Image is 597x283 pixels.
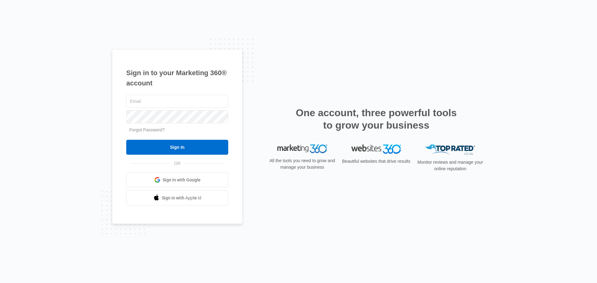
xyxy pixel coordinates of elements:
[294,107,459,131] h2: One account, three powerful tools to grow your business
[126,190,228,205] a: Sign in with Apple Id
[351,144,401,153] img: Websites 360
[341,158,411,165] p: Beautiful websites that drive results
[267,157,337,171] p: All the tools you need to grow and manage your business
[163,177,201,183] span: Sign in with Google
[126,68,228,88] h1: Sign in to your Marketing 360® account
[126,172,228,187] a: Sign in with Google
[126,140,228,155] input: Sign In
[415,159,485,172] p: Monitor reviews and manage your online reputation
[126,95,228,108] input: Email
[162,195,201,201] span: Sign in with Apple Id
[425,144,475,155] img: Top Rated Local
[277,144,327,153] img: Marketing 360
[170,160,185,167] span: OR
[129,127,165,132] a: Forgot Password?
